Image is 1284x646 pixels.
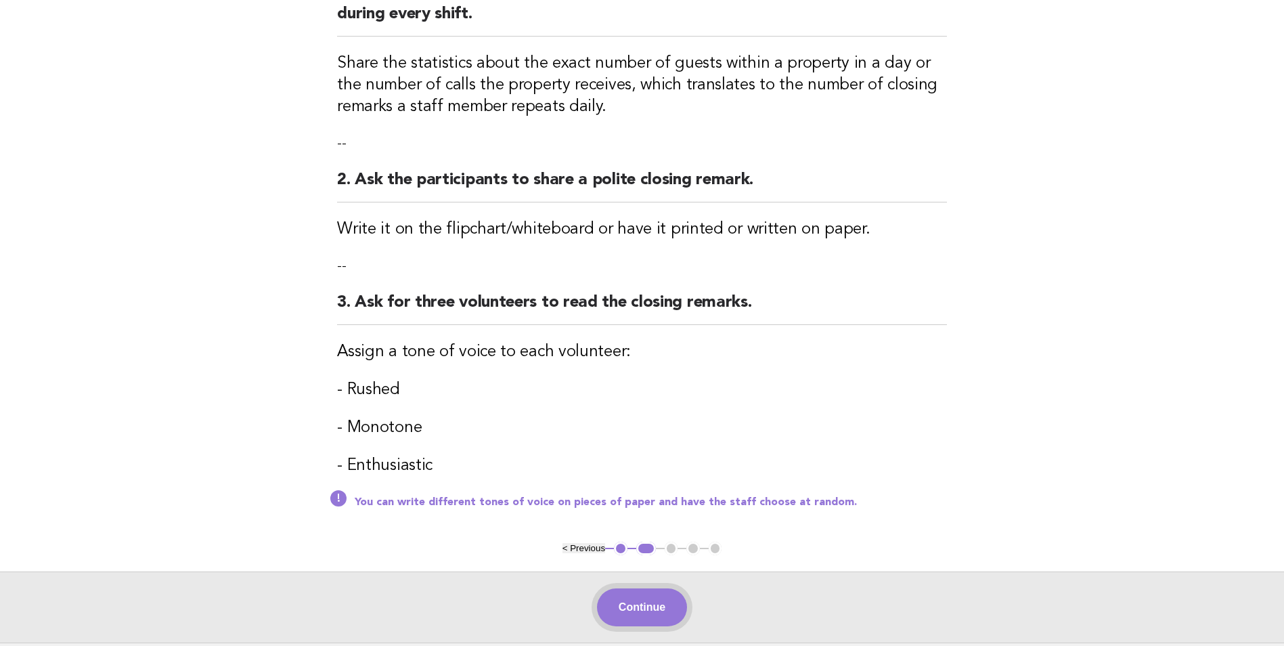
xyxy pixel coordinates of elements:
[337,455,947,477] h3: - Enthusiastic
[337,219,947,240] h3: Write it on the flipchart/whiteboard or have it printed or written on paper.
[337,292,947,325] h2: 3. Ask for three volunteers to read the closing remarks.
[355,496,947,509] p: You can write different tones of voice on pieces of paper and have the staff choose at random.
[636,542,656,555] button: 2
[614,542,627,555] button: 1
[337,134,947,153] p: --
[337,417,947,439] h3: - Monotone
[337,379,947,401] h3: - Rushed
[337,257,947,276] p: --
[337,169,947,202] h2: 2. Ask the participants to share a polite closing remark.
[597,588,687,626] button: Continue
[337,341,947,363] h3: Assign a tone of voice to each volunteer:
[337,53,947,118] h3: Share the statistics about the exact number of guests within a property in a day or the number of...
[562,543,605,553] button: < Previous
